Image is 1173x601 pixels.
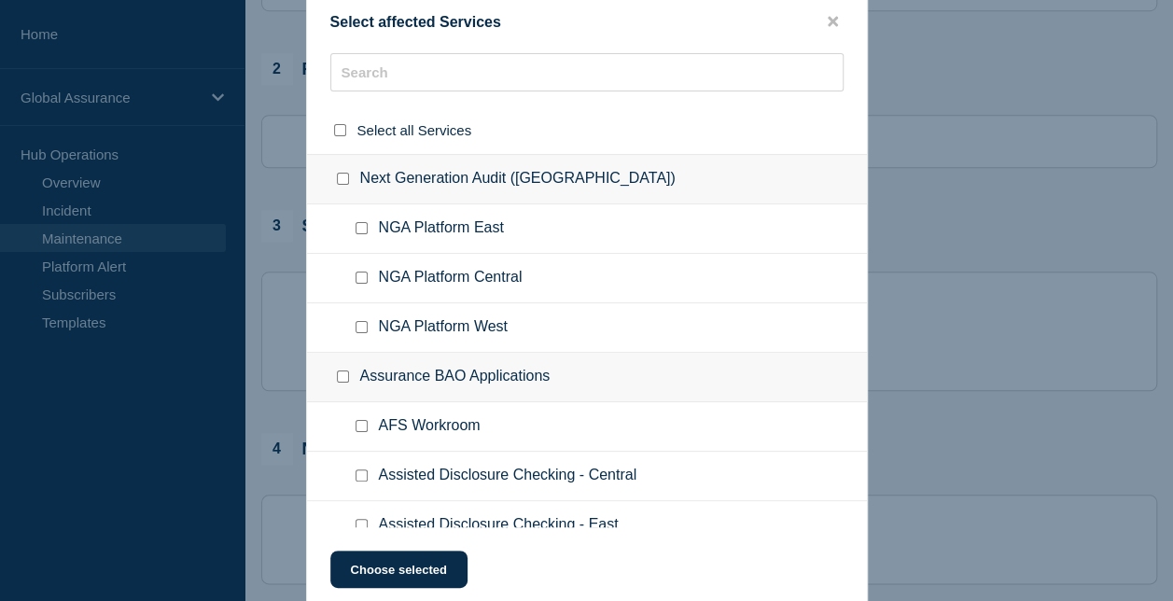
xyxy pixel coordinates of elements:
[330,53,844,91] input: Search
[357,122,472,138] span: Select all Services
[356,272,368,284] input: NGA Platform Central checkbox
[356,420,368,432] input: AFS Workroom checkbox
[356,321,368,333] input: NGA Platform West checkbox
[379,516,619,535] span: Assisted Disclosure Checking - East
[307,353,867,402] div: Assurance BAO Applications
[379,467,637,485] span: Assisted Disclosure Checking - Central
[822,13,844,31] button: close button
[337,173,349,185] input: Next Generation Audit (NGA) checkbox
[356,519,368,531] input: Assisted Disclosure Checking - East checkbox
[379,269,523,287] span: NGA Platform Central
[307,154,867,204] div: Next Generation Audit ([GEOGRAPHIC_DATA])
[307,13,867,31] div: Select affected Services
[337,370,349,383] input: Assurance BAO Applications checkbox
[379,318,508,337] span: NGA Platform West
[379,417,481,436] span: AFS Workroom
[356,469,368,482] input: Assisted Disclosure Checking - Central checkbox
[330,551,468,588] button: Choose selected
[334,124,346,136] input: select all checkbox
[356,222,368,234] input: NGA Platform East checkbox
[379,219,504,238] span: NGA Platform East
